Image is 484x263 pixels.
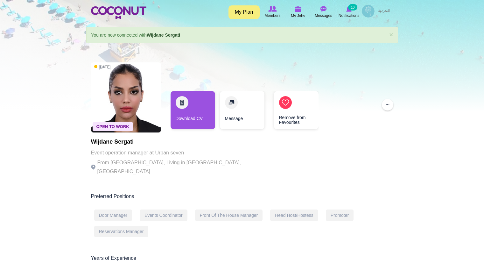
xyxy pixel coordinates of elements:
div: 3 / 3 [269,91,314,132]
a: Browse Members Members [260,5,285,19]
div: 2 / 3 [220,91,264,132]
a: Download CV [171,91,215,129]
a: My Plan [228,5,260,19]
div: Preferred Positions [91,193,393,203]
img: My Jobs [295,6,302,12]
img: Notifications [346,6,352,12]
a: Remove from Favourites [274,91,319,129]
a: My Jobs My Jobs [285,5,311,20]
span: Messages [315,12,332,19]
small: 10 [348,4,357,11]
img: Browse Members [268,6,277,12]
img: Messages [320,6,327,12]
a: Message [220,91,264,129]
a: Messages Messages [311,5,336,19]
button: ... [382,99,393,110]
div: Door Manager [94,210,132,221]
a: العربية [375,5,393,18]
span: My Jobs [291,13,305,19]
div: You are now connected with [86,27,398,43]
img: Home [91,6,146,19]
div: Front Of The House Manager [195,210,263,221]
a: × [389,31,393,38]
span: [DATE] [94,64,111,70]
div: Events Coordinator [140,210,187,221]
p: Event operation manager at Urban seven [91,148,266,157]
div: Promoter [326,210,354,221]
span: Notifications [339,12,359,19]
p: From [GEOGRAPHIC_DATA], Living in [GEOGRAPHIC_DATA], [GEOGRAPHIC_DATA] [91,158,266,176]
span: Open To Work [93,122,133,131]
div: Reservations Manager [94,226,149,237]
a: Wijdane Sergati [147,32,180,38]
h1: Wijdane Sergati [91,139,266,145]
div: Head Host/Hostess [270,210,318,221]
span: Members [264,12,280,19]
div: 1 / 3 [171,91,215,132]
a: Notifications Notifications 10 [336,5,362,19]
